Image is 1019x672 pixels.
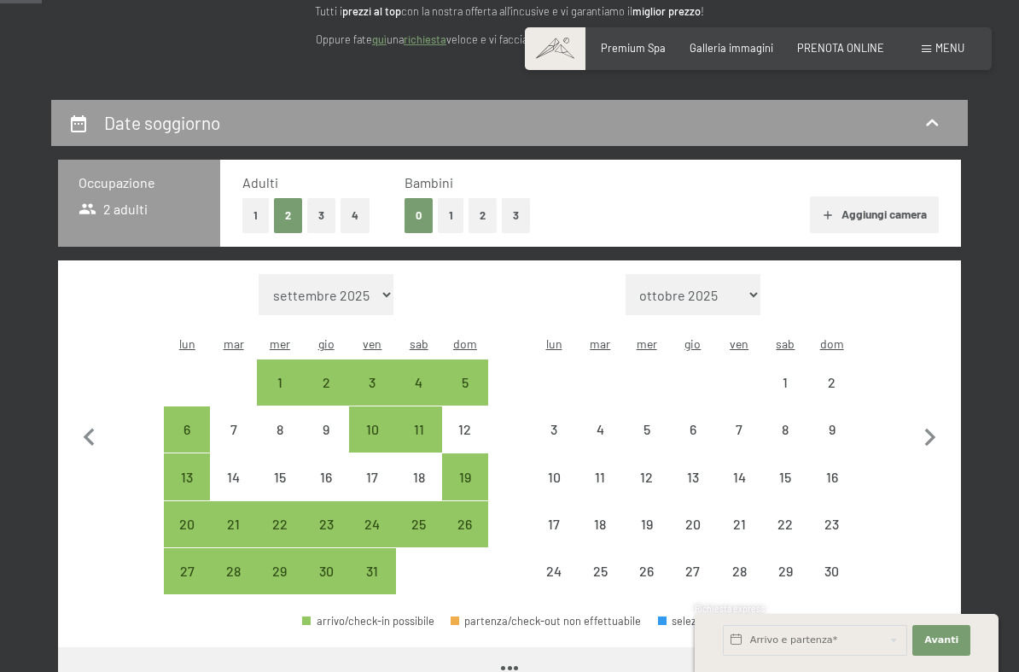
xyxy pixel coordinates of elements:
[670,548,716,594] div: arrivo/check-in non effettuabile
[257,453,303,500] div: arrivo/check-in non effettuabile
[623,453,669,500] div: Wed Nov 12 2025
[670,406,716,453] div: Thu Nov 06 2025
[579,470,621,513] div: 11
[811,517,853,560] div: 23
[274,198,302,233] button: 2
[305,470,347,513] div: 16
[811,470,853,513] div: 16
[79,200,148,219] span: 2 adulti
[349,406,395,453] div: Fri Oct 10 2025
[257,453,303,500] div: Wed Oct 15 2025
[257,501,303,547] div: Wed Oct 22 2025
[351,470,393,513] div: 17
[531,548,577,594] div: Mon Nov 24 2025
[259,517,301,560] div: 22
[718,423,760,465] div: 7
[718,564,760,607] div: 28
[809,548,855,594] div: Sun Nov 30 2025
[590,336,610,351] abbr: martedì
[257,548,303,594] div: Wed Oct 29 2025
[684,336,701,351] abbr: giovedì
[210,453,256,500] div: Tue Oct 14 2025
[531,453,577,500] div: arrivo/check-in non effettuabile
[912,274,948,595] button: Mese successivo
[442,359,488,406] div: Sun Oct 05 2025
[79,173,200,192] h3: Occupazione
[935,41,964,55] span: Menu
[601,41,666,55] a: Premium Spa
[533,423,575,465] div: 3
[762,501,808,547] div: arrivo/check-in non effettuabile
[303,406,349,453] div: Thu Oct 09 2025
[259,470,301,513] div: 15
[764,470,806,513] div: 15
[396,359,442,406] div: Sat Oct 04 2025
[349,501,395,547] div: Fri Oct 24 2025
[672,517,714,560] div: 20
[349,548,395,594] div: arrivo/check-in possibile
[533,470,575,513] div: 10
[670,501,716,547] div: arrivo/check-in non effettuabile
[762,453,808,500] div: Sat Nov 15 2025
[451,616,642,627] div: partenza/check-out non effettuabile
[637,336,657,351] abbr: mercoledì
[396,501,442,547] div: Sat Oct 25 2025
[577,501,623,547] div: Tue Nov 18 2025
[210,501,256,547] div: Tue Oct 21 2025
[257,359,303,406] div: arrivo/check-in possibile
[404,32,446,46] a: richiesta
[811,564,853,607] div: 30
[809,453,855,500] div: Sun Nov 16 2025
[762,406,808,453] div: Sat Nov 08 2025
[716,406,762,453] div: Fri Nov 07 2025
[577,453,623,500] div: arrivo/check-in non effettuabile
[531,548,577,594] div: arrivo/check-in non effettuabile
[242,198,269,233] button: 1
[442,501,488,547] div: Sun Oct 26 2025
[579,564,621,607] div: 25
[690,41,773,55] span: Galleria immagini
[396,453,442,500] div: arrivo/check-in non effettuabile
[577,406,623,453] div: arrivo/check-in non effettuabile
[533,517,575,560] div: 17
[546,336,562,351] abbr: lunedì
[396,453,442,500] div: Sat Oct 18 2025
[257,548,303,594] div: arrivo/check-in possibile
[442,501,488,547] div: arrivo/check-in possibile
[303,453,349,500] div: Thu Oct 16 2025
[224,336,244,351] abbr: martedì
[579,423,621,465] div: 4
[305,564,347,607] div: 30
[349,406,395,453] div: arrivo/check-in possibile
[670,406,716,453] div: arrivo/check-in non effettuabile
[809,359,855,406] div: arrivo/check-in non effettuabile
[577,406,623,453] div: Tue Nov 04 2025
[349,501,395,547] div: arrivo/check-in possibile
[623,501,669,547] div: arrivo/check-in non effettuabile
[809,548,855,594] div: arrivo/check-in non effettuabile
[210,406,256,453] div: arrivo/check-in non effettuabile
[623,453,669,500] div: arrivo/check-in non effettuabile
[912,625,970,656] button: Avanti
[164,406,210,453] div: Mon Oct 06 2025
[672,470,714,513] div: 13
[579,517,621,560] div: 18
[809,501,855,547] div: Sun Nov 23 2025
[811,376,853,418] div: 2
[210,548,256,594] div: Tue Oct 28 2025
[179,336,195,351] abbr: lunedì
[762,406,808,453] div: arrivo/check-in non effettuabile
[166,423,208,465] div: 6
[166,564,208,607] div: 27
[577,501,623,547] div: arrivo/check-in non effettuabile
[762,548,808,594] div: arrivo/check-in non effettuabile
[762,359,808,406] div: Sat Nov 01 2025
[533,564,575,607] div: 24
[810,196,939,234] button: Aggiungi camera
[363,336,381,351] abbr: venerdì
[259,423,301,465] div: 8
[632,4,701,18] strong: miglior prezzo
[405,198,433,233] button: 0
[318,336,335,351] abbr: giovedì
[349,359,395,406] div: Fri Oct 03 2025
